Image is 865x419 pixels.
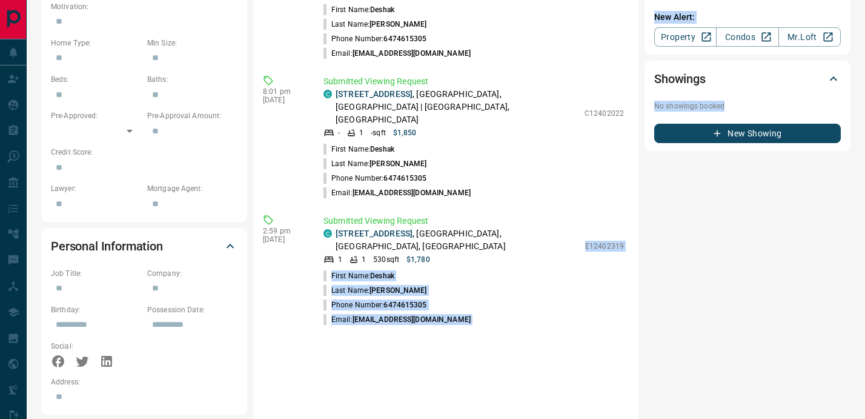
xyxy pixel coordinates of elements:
[323,314,471,325] p: Email:
[51,304,141,315] p: Birthday:
[371,127,386,138] p: - sqft
[654,101,841,112] p: No showings booked
[323,144,394,155] p: First Name:
[147,304,237,315] p: Possession Date:
[323,270,394,281] p: First Name:
[51,1,237,12] p: Motivation:
[147,38,237,49] p: Min Size:
[323,173,427,184] p: Phone Number:
[147,268,237,279] p: Company:
[51,183,141,194] p: Lawyer:
[147,183,237,194] p: Mortgage Agent:
[263,96,305,104] p: [DATE]
[654,124,841,143] button: New Showing
[373,254,399,265] p: 530 sqft
[51,74,141,85] p: Beds:
[353,189,471,197] span: [EMAIL_ADDRESS][DOMAIN_NAME]
[323,4,394,15] p: First Name:
[353,315,471,324] span: [EMAIL_ADDRESS][DOMAIN_NAME]
[383,301,426,309] span: 6474615305
[393,127,417,138] p: $1,850
[323,300,427,310] p: Phone Number:
[147,110,237,121] p: Pre-Approval Amount:
[51,268,141,279] p: Job Title:
[323,158,427,169] p: Last Name:
[51,377,237,387] p: Address:
[654,27,717,47] a: Property
[147,74,237,85] p: Baths:
[370,286,426,295] span: [PERSON_NAME]
[51,38,141,49] p: Home Type:
[336,89,413,99] a: [STREET_ADDRESS]
[323,285,427,296] p: Last Name:
[263,87,305,96] p: 8:01 pm
[370,159,426,168] span: [PERSON_NAME]
[359,127,363,138] p: 1
[654,11,841,24] p: New Alert:
[585,108,624,119] p: C12402022
[778,27,841,47] a: Mr.Loft
[336,227,579,253] p: , [GEOGRAPHIC_DATA], [GEOGRAPHIC_DATA], [GEOGRAPHIC_DATA]
[370,145,394,153] span: Deshak
[370,272,394,280] span: Deshak
[51,341,141,352] p: Social:
[336,88,578,126] p: , [GEOGRAPHIC_DATA], [GEOGRAPHIC_DATA] | [GEOGRAPHIC_DATA], [GEOGRAPHIC_DATA]
[353,49,471,58] span: [EMAIL_ADDRESS][DOMAIN_NAME]
[323,90,332,98] div: condos.ca
[336,229,413,238] a: [STREET_ADDRESS]
[383,35,426,43] span: 6474615305
[323,229,332,238] div: condos.ca
[323,33,427,44] p: Phone Number:
[338,254,342,265] p: 1
[263,235,305,244] p: [DATE]
[323,75,624,88] p: Submitted Viewing Request
[323,215,624,227] p: Submitted Viewing Request
[383,174,426,183] span: 6474615305
[654,64,841,93] div: Showings
[51,147,237,158] p: Credit Score:
[362,254,366,265] p: 1
[51,236,163,256] h2: Personal Information
[51,232,237,261] div: Personal Information
[654,69,706,89] h2: Showings
[585,241,624,252] p: E12402319
[51,110,141,121] p: Pre-Approved:
[370,5,394,14] span: Deshak
[323,187,471,198] p: Email:
[323,19,427,30] p: Last Name:
[406,254,430,265] p: $1,780
[370,20,426,28] span: [PERSON_NAME]
[263,227,305,235] p: 2:59 pm
[716,27,778,47] a: Condos
[323,48,471,59] p: Email:
[338,127,340,138] p: -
